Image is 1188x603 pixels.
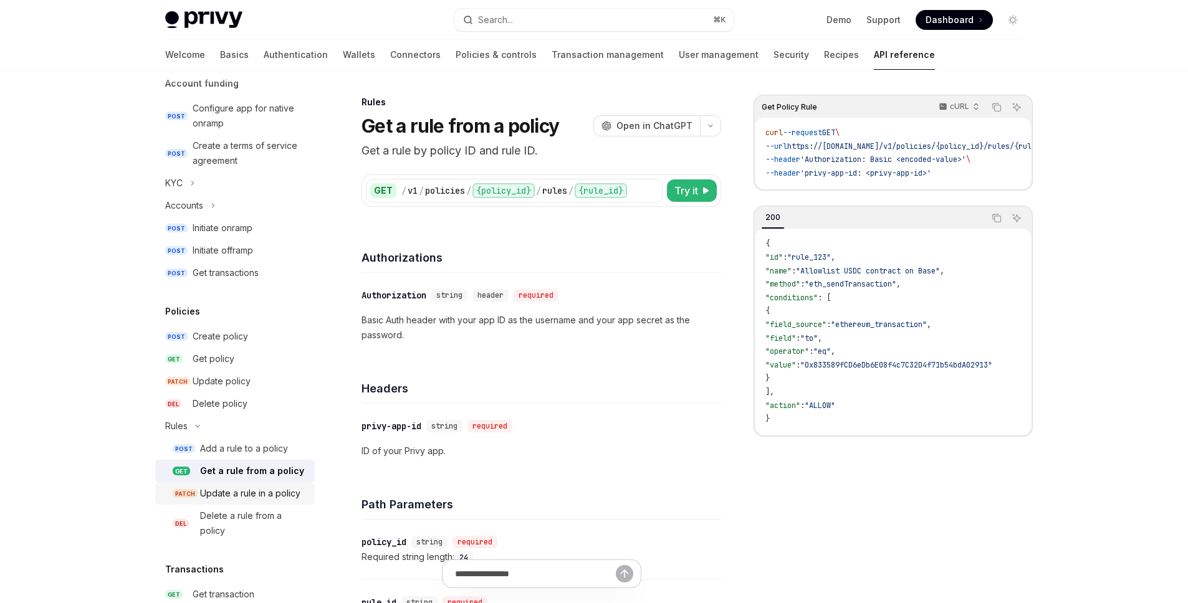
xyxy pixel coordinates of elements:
span: PATCH [165,377,190,386]
span: ], [765,387,774,397]
div: Initiate offramp [193,243,253,258]
span: , [896,279,901,289]
span: POST [173,444,195,453]
div: {policy_id} [472,183,535,198]
span: : [826,320,831,330]
div: privy-app-id [362,420,421,432]
a: PATCHUpdate a rule in a policy [155,482,315,505]
div: Get transaction [193,587,254,602]
span: "action" [765,401,800,411]
span: Get Policy Rule [762,102,817,112]
div: Create policy [193,329,248,344]
p: Basic Auth header with your app ID as the username and your app secret as the password. [362,313,721,343]
span: string [416,537,443,547]
button: Toggle KYC section [155,172,315,194]
h1: Get a rule from a policy [362,115,559,137]
div: rules [542,184,567,197]
span: , [927,320,931,330]
a: Support [866,14,901,26]
span: "ALLOW" [805,401,835,411]
div: required [514,289,558,301]
p: Get a rule by policy ID and rule ID. [362,142,721,159]
a: API reference [874,40,935,70]
a: DELDelete a rule from a policy [155,505,315,542]
span: POST [165,332,188,341]
span: string [436,290,462,300]
div: Initiate onramp [193,221,252,235]
a: POSTCreate policy [155,325,315,348]
span: ⌘ K [713,15,726,25]
div: Authorization [362,289,426,301]
span: : [800,279,805,289]
div: Update a rule in a policy [200,486,300,501]
code: 24 [454,551,473,564]
div: / [536,184,541,197]
div: policies [425,184,465,197]
span: --header [765,168,800,178]
a: PATCHUpdate policy [155,370,315,392]
button: Copy the contents from the code block [989,99,1005,115]
div: Create a terms of service agreement [193,138,307,168]
a: Authentication [264,40,328,70]
div: required [453,536,497,548]
a: Connectors [390,40,441,70]
span: Try it [674,183,698,198]
div: / [466,184,471,197]
span: "conditions" [765,293,818,303]
a: User management [679,40,759,70]
span: "field_source" [765,320,826,330]
span: "eq" [813,346,831,356]
div: Delete policy [193,396,247,411]
span: \ [966,154,970,164]
span: POST [165,149,188,158]
span: } [765,373,770,383]
a: POSTGet transactions [155,262,315,284]
span: : [783,252,787,262]
span: 'Authorization: Basic <encoded-value>' [800,154,966,164]
button: Toggle dark mode [1003,10,1023,30]
span: POST [165,112,188,121]
button: Open search [454,9,734,31]
span: POST [165,224,188,233]
div: Get a rule from a policy [200,463,304,478]
span: https://[DOMAIN_NAME]/v1/policies/{policy_id}/rules/{rule_id} [787,141,1053,151]
h4: Path Parameters [362,496,721,513]
input: Ask a question... [455,560,616,587]
div: Update policy [193,374,251,389]
span: "ethereum_transaction" [831,320,927,330]
a: Transaction management [552,40,664,70]
span: DEL [165,399,181,409]
div: policy_id [362,536,406,548]
span: "operator" [765,346,809,356]
span: curl [765,128,783,138]
span: --request [783,128,822,138]
span: : [796,360,800,370]
button: Try it [667,179,717,202]
div: required [467,420,512,432]
div: v1 [408,184,418,197]
a: POSTConfigure app for native onramp [155,97,315,135]
div: Delete a rule from a policy [200,508,307,538]
a: Policies & controls [456,40,537,70]
span: "rule_123" [787,252,831,262]
p: ID of your Privy app. [362,444,721,458]
h5: Transactions [165,562,224,577]
span: "value" [765,360,796,370]
div: 200 [762,210,784,225]
div: Get transactions [193,265,259,280]
div: GET [370,183,396,198]
span: : [ [818,293,831,303]
a: Recipes [824,40,859,70]
span: Open in ChatGPT [616,120,692,132]
span: , [831,346,835,356]
a: Demo [826,14,851,26]
span: { [765,239,770,249]
span: DEL [173,519,189,528]
span: "id" [765,252,783,262]
div: Configure app for native onramp [193,101,307,131]
a: DELDelete policy [155,392,315,415]
span: } [765,414,770,424]
a: GETGet policy [155,348,315,370]
button: Copy the contents from the code block [989,210,1005,226]
span: GET [822,128,835,138]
